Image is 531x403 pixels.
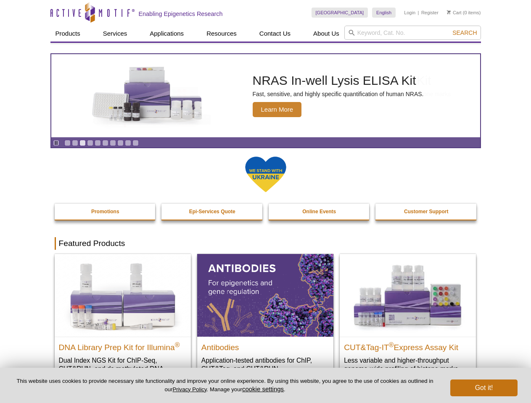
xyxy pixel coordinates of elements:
[59,356,187,382] p: Dual Index NGS Kit for ChIP-Seq, CUT&RUN, and ds methylated DNA assays.
[253,74,424,87] h2: NRAS In-well Lysis ELISA Kit
[189,209,235,215] strong: Epi-Services Quote
[85,67,211,125] img: NRAS In-well Lysis ELISA Kit
[340,254,476,336] img: CUT&Tag-IT® Express Assay Kit
[117,140,124,146] a: Go to slide 8
[447,10,462,16] a: Cart
[197,254,333,336] img: All Antibodies
[404,209,448,215] strong: Customer Support
[161,204,263,220] a: Epi-Services Quote
[87,140,93,146] a: Go to slide 4
[340,254,476,381] a: CUT&Tag-IT® Express Assay Kit CUT&Tag-IT®Express Assay Kit Less variable and higher-throughput ge...
[145,26,189,42] a: Applications
[55,254,191,390] a: DNA Library Prep Kit for Illumina DNA Library Prep Kit for Illumina® Dual Index NGS Kit for ChIP-...
[50,26,85,42] a: Products
[389,341,394,348] sup: ®
[447,10,451,14] img: Your Cart
[13,377,436,393] p: This website uses cookies to provide necessary site functionality and improve your online experie...
[372,8,396,18] a: English
[53,140,59,146] a: Toggle autoplay
[175,341,180,348] sup: ®
[253,90,424,98] p: Fast, sensitive, and highly specific quantification of human NRAS.
[132,140,139,146] a: Go to slide 10
[125,140,131,146] a: Go to slide 9
[344,356,472,373] p: Less variable and higher-throughput genome-wide profiling of histone marks​.
[450,29,479,37] button: Search
[269,204,370,220] a: Online Events
[98,26,132,42] a: Services
[404,10,415,16] a: Login
[51,54,480,137] a: NRAS In-well Lysis ELISA Kit NRAS In-well Lysis ELISA Kit Fast, sensitive, and highly specific qu...
[452,29,477,36] span: Search
[197,254,333,381] a: All Antibodies Antibodies Application-tested antibodies for ChIP, CUT&Tag, and CUT&RUN.
[72,140,78,146] a: Go to slide 2
[91,209,119,215] strong: Promotions
[95,140,101,146] a: Go to slide 5
[253,102,302,117] span: Learn More
[55,237,477,250] h2: Featured Products
[302,209,336,215] strong: Online Events
[64,140,71,146] a: Go to slide 1
[55,204,156,220] a: Promotions
[245,156,287,193] img: We Stand With Ukraine
[242,385,284,393] button: cookie settings
[447,8,481,18] li: (0 items)
[418,8,419,18] li: |
[139,10,223,18] h2: Enabling Epigenetics Research
[201,356,329,373] p: Application-tested antibodies for ChIP, CUT&Tag, and CUT&RUN.
[201,26,242,42] a: Resources
[59,339,187,352] h2: DNA Library Prep Kit for Illumina
[110,140,116,146] a: Go to slide 7
[79,140,86,146] a: Go to slide 3
[344,26,481,40] input: Keyword, Cat. No.
[450,379,518,396] button: Got it!
[201,339,329,352] h2: Antibodies
[312,8,368,18] a: [GEOGRAPHIC_DATA]
[421,10,439,16] a: Register
[254,26,296,42] a: Contact Us
[172,386,206,393] a: Privacy Policy
[308,26,344,42] a: About Us
[375,204,477,220] a: Customer Support
[102,140,108,146] a: Go to slide 6
[55,254,191,336] img: DNA Library Prep Kit for Illumina
[51,54,480,137] article: NRAS In-well Lysis ELISA Kit
[344,339,472,352] h2: CUT&Tag-IT Express Assay Kit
